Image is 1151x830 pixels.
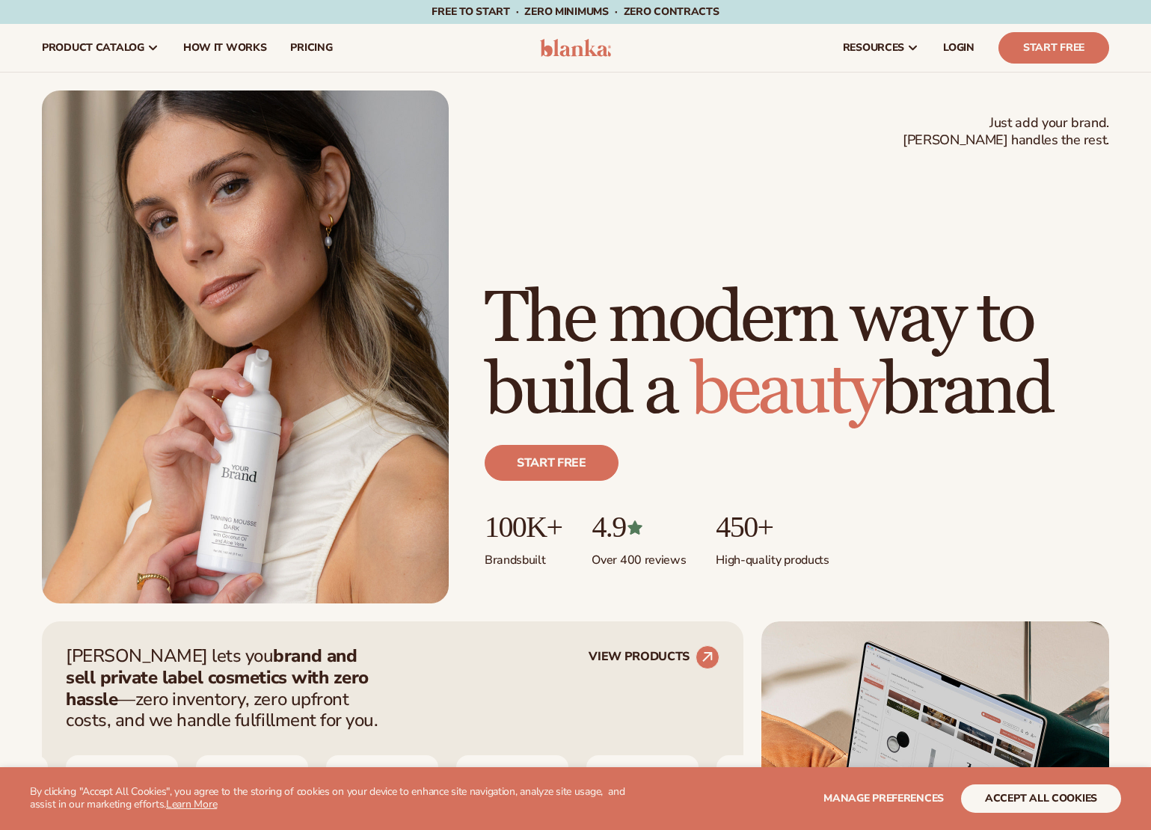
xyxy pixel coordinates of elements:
[485,445,619,481] a: Start free
[183,42,267,54] span: How It Works
[42,90,449,603] img: Female holding tanning mousse.
[903,114,1109,150] span: Just add your brand. [PERSON_NAME] handles the rest.
[690,347,880,434] span: beauty
[42,42,144,54] span: product catalog
[843,42,904,54] span: resources
[66,645,387,731] p: [PERSON_NAME] lets you —zero inventory, zero upfront costs, and we handle fulfillment for you.
[30,786,633,811] p: By clicking "Accept All Cookies", you agree to the storing of cookies on your device to enhance s...
[931,24,986,72] a: LOGIN
[66,644,369,711] strong: brand and sell private label cosmetics with zero hassle
[30,24,171,72] a: product catalog
[589,645,719,669] a: VIEW PRODUCTS
[485,283,1109,427] h1: The modern way to build a brand
[540,39,611,57] img: logo
[592,544,686,568] p: Over 400 reviews
[716,511,829,544] p: 450+
[171,24,279,72] a: How It Works
[716,544,829,568] p: High-quality products
[278,24,344,72] a: pricing
[290,42,332,54] span: pricing
[961,784,1121,813] button: accept all cookies
[166,797,217,811] a: Learn More
[823,791,944,805] span: Manage preferences
[823,784,944,813] button: Manage preferences
[485,544,562,568] p: Brands built
[592,511,686,544] p: 4.9
[432,4,719,19] span: Free to start · ZERO minimums · ZERO contracts
[831,24,931,72] a: resources
[998,32,1109,64] a: Start Free
[943,42,974,54] span: LOGIN
[485,511,562,544] p: 100K+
